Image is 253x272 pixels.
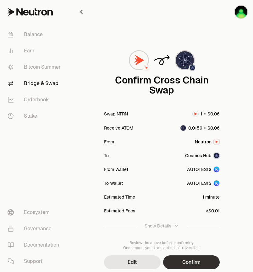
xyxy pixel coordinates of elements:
div: To [104,152,109,159]
div: AUTOTESTS [187,166,212,173]
div: Confirm Cross Chain Swap [104,75,220,95]
a: Stake [3,108,68,124]
div: Swap NTRN [104,111,128,117]
button: AUTOTESTSAccount Image [187,180,220,186]
div: Receive ATOM [104,125,133,131]
div: Estimated Time [104,194,135,200]
div: 1 minute [202,194,220,200]
img: NTRN Logo [130,51,148,69]
img: NTRN Logo [193,111,198,117]
span: Neutron [195,139,212,145]
div: To Wallet [104,180,123,186]
div: From Wallet [104,166,128,173]
div: Estimated Fees [104,208,135,214]
a: Orderbook [3,92,68,108]
div: From [104,139,114,145]
img: Cosmos Hub Logo [214,153,219,158]
button: Edit [104,255,161,269]
span: Cosmos Hub [185,152,212,159]
a: Governance [3,221,68,237]
button: Confirm [163,255,220,269]
a: Ecosystem [3,204,68,221]
img: Account Image [214,180,219,186]
img: AUTOTESTS [235,6,247,18]
img: ATOM Logo [176,51,194,69]
img: Cosmos Hub Logo [190,65,195,70]
div: Review the above before confirming. Once made, your transaction is irreversible. [104,240,220,250]
a: Bridge & Swap [3,75,68,92]
button: AUTOTESTSAccount Image [187,166,220,173]
a: Earn [3,43,68,59]
a: Support [3,253,68,269]
img: Neutron Logo [144,65,149,70]
a: Bitcoin Summer [3,59,68,75]
div: Show Details [145,223,171,229]
div: AUTOTESTS [187,180,212,186]
button: Show Details [104,218,220,234]
a: Balance [3,26,68,43]
div: <$0.01 [206,208,220,214]
img: Account Image [214,167,219,172]
a: Documentation [3,237,68,253]
img: Neutron Logo [214,139,219,144]
img: ATOM Logo [180,125,186,131]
